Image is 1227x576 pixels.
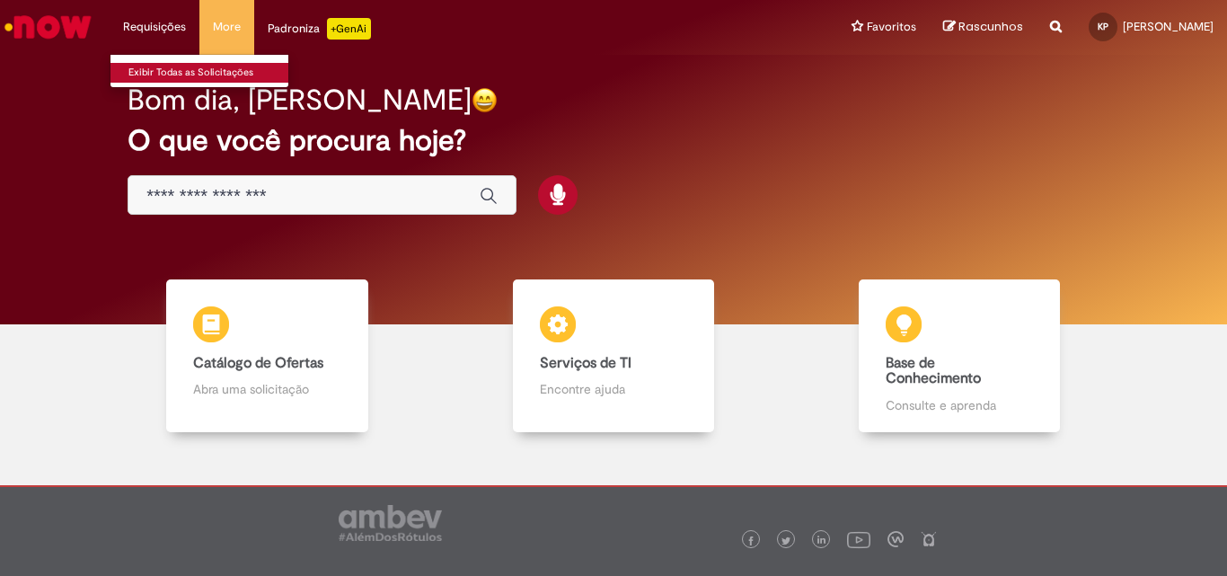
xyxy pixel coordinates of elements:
img: logo_footer_ambev_rotulo_gray.png [339,505,442,541]
span: Requisições [123,18,186,36]
h2: Bom dia, [PERSON_NAME] [128,84,472,116]
b: Serviços de TI [540,354,631,372]
a: Base de Conhecimento Consulte e aprenda [787,279,1133,432]
img: logo_footer_linkedin.png [817,536,826,546]
a: Serviços de TI Encontre ajuda [440,279,786,432]
img: happy-face.png [472,87,498,113]
p: Consulte e aprenda [886,396,1033,414]
a: Catálogo de Ofertas Abra uma solicitação [94,279,440,432]
span: Rascunhos [958,18,1023,35]
ul: Requisições [110,54,289,88]
img: logo_footer_facebook.png [746,536,755,545]
h2: O que você procura hoje? [128,125,1099,156]
span: [PERSON_NAME] [1123,19,1214,34]
a: Exibir Todas as Solicitações [110,63,308,83]
img: logo_footer_youtube.png [847,527,870,551]
a: Rascunhos [943,19,1023,36]
img: ServiceNow [2,9,94,45]
img: logo_footer_naosei.png [921,531,937,547]
b: Base de Conhecimento [886,354,981,388]
p: Encontre ajuda [540,380,687,398]
span: KP [1098,21,1108,32]
span: Favoritos [867,18,916,36]
img: logo_footer_workplace.png [887,531,904,547]
p: Abra uma solicitação [193,380,340,398]
span: More [213,18,241,36]
div: Padroniza [268,18,371,40]
p: +GenAi [327,18,371,40]
b: Catálogo de Ofertas [193,354,323,372]
img: logo_footer_twitter.png [781,536,790,545]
